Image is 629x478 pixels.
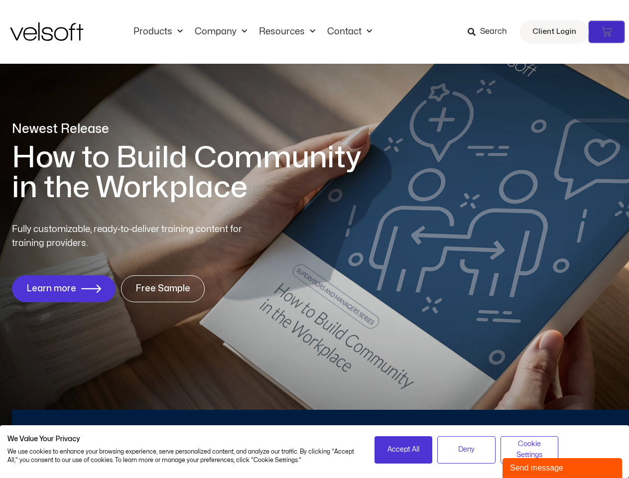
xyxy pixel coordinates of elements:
iframe: chat widget [503,456,624,478]
p: Fully customizable, ready-to-deliver training content for training providers. [12,223,260,250]
button: Deny all cookies [437,436,496,464]
h1: How to Build Community in the Workplace [12,143,376,203]
span: Client Login [532,25,576,38]
a: ContactMenu Toggle [321,26,378,37]
p: Newest Release [12,120,376,138]
a: Search [468,23,514,40]
a: Learn more [12,275,116,302]
a: ProductsMenu Toggle [127,26,189,37]
span: Free Sample [135,284,190,294]
a: ResourcesMenu Toggle [253,26,321,37]
p: We use cookies to enhance your browsing experience, serve personalized content, and analyze our t... [7,448,360,465]
a: CompanyMenu Toggle [189,26,253,37]
span: Learn more [26,284,76,294]
span: Cookie Settings [507,439,552,461]
h2: We Value Your Privacy [7,435,360,444]
nav: Menu [127,26,378,37]
span: Accept All [387,444,419,455]
a: Client Login [520,20,589,44]
span: Search [480,25,507,38]
a: Free Sample [121,275,205,302]
button: Accept all cookies [375,436,433,464]
img: Velsoft Training Materials [10,22,83,41]
button: Adjust cookie preferences [501,436,559,464]
span: Deny [458,444,475,455]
